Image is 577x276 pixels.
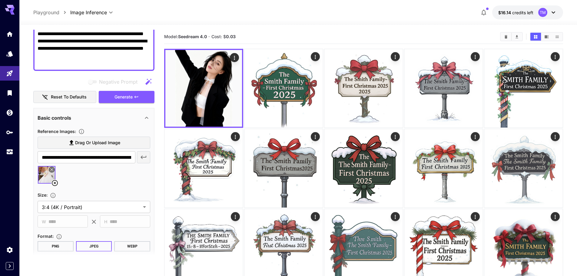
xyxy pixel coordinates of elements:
nav: breadcrumb [33,9,70,16]
p: · [208,33,210,40]
span: 3:4 (4K / Portrait) [42,204,141,211]
a: Playground [33,9,59,16]
div: Playground [6,70,13,77]
div: Actions [471,52,480,61]
img: 2Q== [324,49,403,128]
div: Actions [471,132,480,141]
b: 0.03 [226,34,236,39]
div: Actions [551,132,560,141]
div: Actions [311,132,320,141]
div: Actions [391,212,400,221]
button: JPEG [76,241,112,251]
div: Home [6,30,13,38]
button: WEBP [114,241,150,251]
div: Library [6,89,13,97]
img: 2Q== [324,129,403,208]
div: Usage [6,148,13,156]
img: Z [404,129,483,208]
div: Actions [551,212,560,221]
span: Negative prompts are not compatible with the selected model. [87,78,142,85]
button: Show media in list view [552,33,562,41]
span: Format : [38,234,54,239]
img: 9k= [244,49,323,128]
span: W [42,218,46,225]
span: Reference Images : [38,129,76,134]
div: Actions [230,53,239,62]
div: Basic controls [38,111,150,125]
div: Clear AllDownload All [500,32,523,41]
p: Basic controls [38,114,71,121]
div: Actions [311,52,320,61]
button: PNG [38,241,74,251]
span: $16.14 [498,10,512,15]
div: Actions [231,212,240,221]
button: Show media in grid view [530,33,541,41]
div: Actions [391,52,400,61]
div: Actions [311,212,320,221]
span: Model: [164,34,207,39]
div: Actions [551,52,560,61]
button: Upload a reference image to guide the result. This is needed for Image-to-Image or Inpainting. Su... [76,128,87,135]
label: Drag or upload image [38,137,150,149]
span: Cost: $ [211,34,236,39]
div: Actions [391,132,400,141]
img: 2Q== [404,49,483,128]
span: Generate [114,93,133,101]
span: Negative Prompt [99,78,138,85]
div: Show media in grid viewShow media in video viewShow media in list view [530,32,563,41]
div: API Keys [6,128,13,136]
button: Reset to defaults [33,91,96,103]
span: credits left [512,10,533,15]
button: Show media in video view [541,33,552,41]
div: TM [538,8,547,17]
img: 2Q== [165,50,242,127]
span: H [104,218,107,225]
div: Actions [471,212,480,221]
div: $16.1438 [498,9,533,16]
button: Generate [99,91,154,103]
img: Z [244,129,323,208]
button: Download All [512,33,522,41]
div: Wallet [6,109,13,116]
span: Image Inference [70,9,107,16]
button: $16.1438TM [492,5,563,19]
button: Adjust the dimensions of the generated image by specifying its width and height in pixels, or sel... [48,192,58,198]
button: Expand sidebar [6,262,14,270]
b: Seedream 4.0 [178,34,207,39]
img: 2Q== [484,49,563,128]
span: Size : [38,192,48,198]
div: Settings [6,246,13,254]
img: Z [164,129,243,208]
div: Models [6,50,13,58]
button: Clear All [501,33,511,41]
img: Z [484,129,563,208]
div: Actions [231,132,240,141]
span: Drag or upload image [75,139,120,147]
button: Choose the file format for the output image. [54,234,65,240]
